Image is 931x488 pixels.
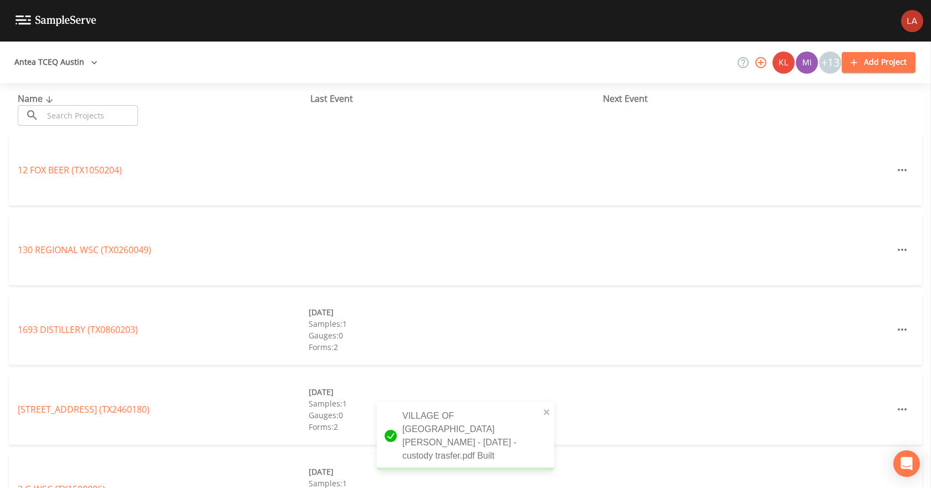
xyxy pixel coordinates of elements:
[309,306,600,318] div: [DATE]
[18,164,122,176] a: 12 FOX BEER (TX1050204)
[309,330,600,341] div: Gauges: 0
[16,16,96,26] img: logo
[842,52,915,73] button: Add Project
[543,405,551,418] button: close
[18,323,138,336] a: 1693 DISTILLERY (TX0860203)
[773,52,795,74] img: 9c4450d90d3b8045b2e5fa62e4f92659
[796,52,818,74] img: a1ea4ff7c53760f38bef77ef7c6649bf
[309,421,600,433] div: Forms: 2
[309,398,600,409] div: Samples: 1
[309,386,600,398] div: [DATE]
[310,92,603,105] div: Last Event
[43,105,138,126] input: Search Projects
[309,466,600,477] div: [DATE]
[893,450,920,477] div: Open Intercom Messenger
[309,409,600,421] div: Gauges: 0
[772,52,795,74] div: Kler Teran
[603,92,896,105] div: Next Event
[377,402,554,470] div: VILLAGE OF [GEOGRAPHIC_DATA][PERSON_NAME] - [DATE] - custody trasfer.pdf Built
[795,52,819,74] div: Miriaha Caddie
[18,403,150,415] a: [STREET_ADDRESS] (TX2460180)
[18,244,151,256] a: 130 REGIONAL WSC (TX0260049)
[18,93,56,105] span: Name
[309,341,600,353] div: Forms: 2
[901,10,923,32] img: cf6e799eed601856facf0d2563d1856d
[10,52,102,73] button: Antea TCEQ Austin
[819,52,841,74] div: +13
[309,318,600,330] div: Samples: 1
